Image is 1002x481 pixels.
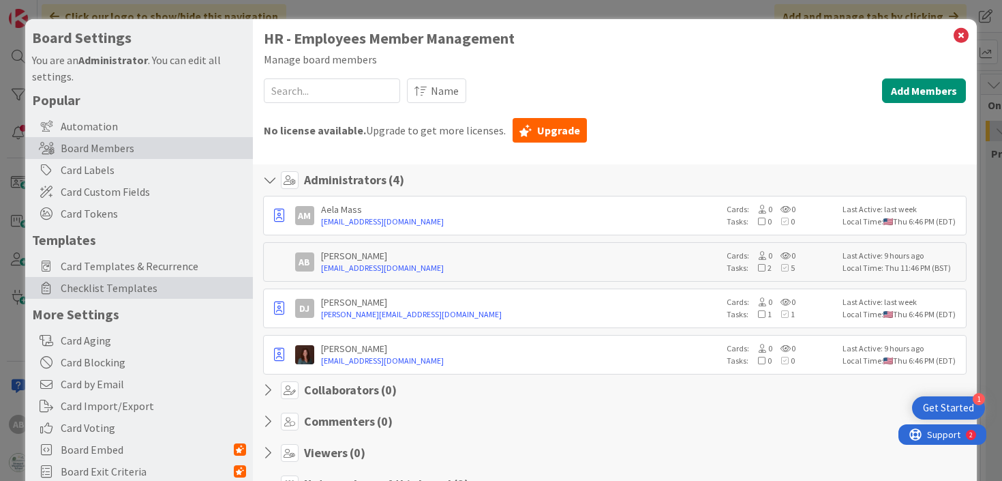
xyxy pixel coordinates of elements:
[882,78,966,103] button: Add Members
[842,355,962,367] div: Local Time: Thu 6:46 PM (EDT)
[32,306,246,323] h5: More Settings
[61,258,246,274] span: Card Templates & Recurrence
[749,250,772,261] span: 0
[25,115,253,137] div: Automation
[295,252,314,272] div: AB
[748,263,772,273] span: 2
[295,206,314,225] div: AM
[748,309,772,319] span: 1
[727,355,836,367] div: Tasks:
[772,297,795,307] span: 0
[264,78,400,103] input: Search...
[29,2,62,18] span: Support
[321,296,720,308] div: [PERSON_NAME]
[61,205,246,222] span: Card Tokens
[32,231,246,248] h5: Templates
[749,343,772,353] span: 0
[61,280,246,296] span: Checklist Templates
[304,446,365,461] h4: Viewers
[883,358,892,364] img: us.png
[61,463,234,480] span: Board Exit Criteria
[772,204,795,214] span: 0
[61,376,246,392] span: Card by Email
[727,308,836,321] div: Tasks:
[381,382,397,398] span: ( 0 )
[883,311,892,318] img: us.png
[842,203,962,216] div: Last Active: last week
[304,173,404,188] h4: Administrators
[321,216,720,228] a: [EMAIL_ADDRESS][DOMAIN_NAME]
[389,172,404,188] span: ( 4 )
[883,218,892,225] img: us.png
[749,297,772,307] span: 0
[25,395,253,417] div: Card Import/Export
[513,118,587,143] a: Upgrade
[295,345,314,364] img: RF
[295,299,314,318] div: DJ
[304,383,397,398] h4: Collaborators
[377,413,393,429] span: ( 0 )
[407,78,466,103] button: Name
[61,420,246,436] span: Card Voting
[842,308,962,321] div: Local Time: Thu 6:46 PM (EDT)
[321,342,720,355] div: [PERSON_NAME]
[71,5,74,16] div: 2
[727,262,836,274] div: Tasks:
[25,330,253,351] div: Card Aging
[431,83,459,99] span: Name
[264,51,967,68] div: Manage board members
[727,296,836,308] div: Cards:
[772,355,795,366] span: 0
[727,203,836,216] div: Cards:
[727,342,836,355] div: Cards:
[61,441,234,458] span: Board Embed
[749,204,772,214] span: 0
[772,216,795,227] span: 0
[32,52,246,85] div: You are an . You can edit all settings.
[748,355,772,366] span: 0
[772,263,795,273] span: 5
[772,309,795,319] span: 1
[264,123,366,137] b: No license available.
[321,250,720,262] div: [PERSON_NAME]
[772,343,795,353] span: 0
[25,159,253,181] div: Card Labels
[842,250,962,262] div: Last Active: 9 hours ago
[748,216,772,227] span: 0
[321,355,720,367] a: [EMAIL_ADDRESS][DOMAIN_NAME]
[321,308,720,321] a: [PERSON_NAME][EMAIL_ADDRESS][DOMAIN_NAME]
[321,262,720,274] a: [EMAIL_ADDRESS][DOMAIN_NAME]
[304,414,393,429] h4: Commenters
[842,262,962,274] div: Local Time: Thu 11:46 PM (BST)
[32,91,246,108] h5: Popular
[32,29,246,46] h4: Board Settings
[264,30,967,47] h1: HR - Employees Member Management
[842,216,962,228] div: Local Time: Thu 6:46 PM (EDT)
[923,401,974,415] div: Get Started
[350,445,365,461] span: ( 0 )
[727,250,836,262] div: Cards:
[61,184,246,200] span: Card Custom Fields
[25,351,253,373] div: Card Blocking
[78,53,148,67] b: Administrator
[727,216,836,228] div: Tasks:
[973,393,985,405] div: 1
[321,203,720,216] div: Aela Mass
[842,296,962,308] div: Last Active: last week
[264,122,506,139] span: Upgrade to get more licenses.
[842,342,962,355] div: Last Active: 9 hours ago
[772,250,795,261] span: 0
[912,396,985,420] div: Open Get Started checklist, remaining modules: 1
[25,137,253,159] div: Board Members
